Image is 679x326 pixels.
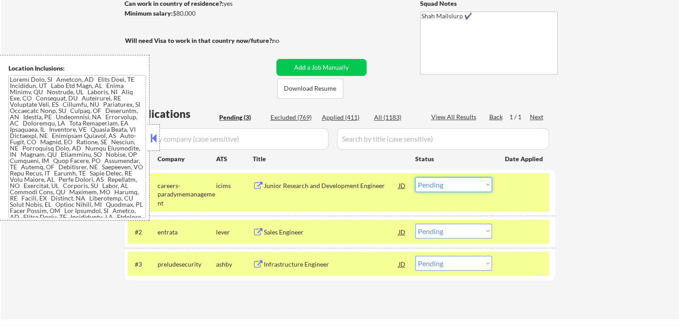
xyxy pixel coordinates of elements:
[431,113,479,121] div: View All Results
[277,79,343,99] button: Download Resume
[264,260,399,269] div: Infrastructure Engineer
[216,155,253,163] div: ATS
[216,228,253,237] div: lever
[337,128,549,150] input: Search by title (case sensitive)
[264,181,399,190] div: Junior Research and Development Engineer
[128,109,216,119] div: Applications
[219,113,264,122] div: Pending (3)
[276,59,367,76] button: Add a Job Manually
[128,128,329,150] input: Search by company (case sensitive)
[158,181,216,208] div: careers-paradymemanagement
[374,113,419,122] div: All (1183)
[125,9,273,18] div: $80,000
[125,37,274,44] strong: Will need Visa to work in that country now/future?:
[271,113,315,122] div: Excluded (769)
[158,260,216,269] div: preludesecurity
[135,260,150,269] div: #3
[489,113,504,121] div: Back
[158,228,216,237] div: entrata
[272,36,298,45] div: no
[398,224,407,240] div: JD
[530,113,544,121] div: Next
[509,113,530,121] div: 1 / 1
[216,181,253,190] div: icims
[125,9,173,17] strong: Minimum salary:
[398,177,407,193] div: JD
[505,155,544,163] div: Date Applied
[8,64,146,73] div: Location Inclusions:
[135,228,150,237] div: #2
[264,228,399,237] div: Sales Engineer
[415,150,492,167] div: Status
[253,155,407,163] div: Title
[216,260,253,269] div: ashby
[158,155,216,163] div: Company
[398,256,407,272] div: JD
[322,113,367,122] div: Applied (411)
